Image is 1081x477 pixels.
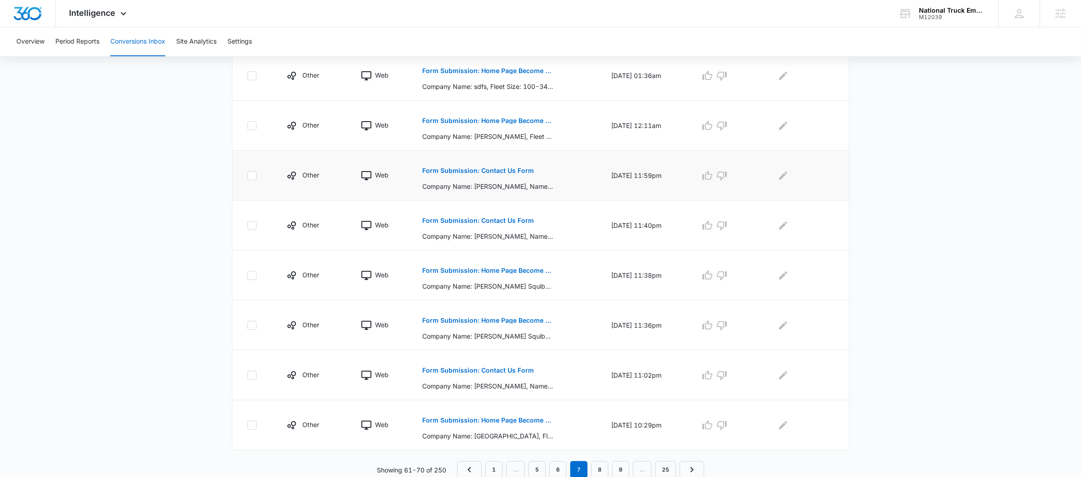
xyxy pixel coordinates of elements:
button: Form Submission: Contact Us Form [422,359,534,381]
button: Form Submission: Home Page Become A Customer Form [422,110,554,132]
p: Web [375,120,389,130]
td: [DATE] 12:11am [601,101,689,151]
p: Other [302,70,319,80]
p: Company Name: [PERSON_NAME], Name: [PERSON_NAME], Phone: [PHONE_NUMBER], Email: [EMAIL_ADDRESS][D... [422,231,554,241]
td: [DATE] 01:36am [601,51,689,101]
p: Form Submission: Home Page Become A Customer Form [422,317,554,324]
p: Web [375,270,389,280]
p: Company Name: [PERSON_NAME], Fleet Size: 20-99, Name: [PERSON_NAME], Email: [EMAIL_ADDRESS][DOMAI... [422,132,554,141]
button: Edit Comments [776,368,790,383]
p: Other [302,120,319,130]
p: Showing 61-70 of 250 [377,465,446,475]
button: Edit Comments [776,118,790,133]
td: [DATE] 10:29pm [601,400,689,450]
button: Overview [16,27,44,56]
td: [DATE] 11:38pm [601,251,689,300]
p: Other [302,270,319,280]
button: Form Submission: Home Page Become A Customer Form [422,260,554,281]
p: Web [375,220,389,230]
p: Form Submission: Contact Us Form [422,217,534,224]
button: Edit Comments [776,418,790,433]
p: Company Name: [PERSON_NAME], Name: [PERSON_NAME], Phone: [PHONE_NUMBER], Email: [EMAIL_ADDRESS][D... [422,182,554,191]
button: Conversions Inbox [110,27,165,56]
p: Company Name: [PERSON_NAME] Squibb, Fleet Size: 100-349, Name: [PERSON_NAME], Email: [EMAIL_ADDRE... [422,281,554,291]
button: Edit Comments [776,168,790,183]
p: Form Submission: Home Page Become A Customer Form [422,417,554,423]
button: Edit Comments [776,218,790,233]
p: Company Name: sdfs, Fleet Size: 100-349, Name: [PERSON_NAME], Email: [EMAIL_ADDRESS][DOMAIN_NAME]... [422,82,554,91]
button: Form Submission: Home Page Become A Customer Form [422,409,554,431]
div: account id [919,14,985,20]
p: Other [302,420,319,429]
p: Web [375,420,389,429]
p: Other [302,170,319,180]
button: Edit Comments [776,69,790,83]
p: Other [302,320,319,329]
p: Company Name: [PERSON_NAME], Name: [PERSON_NAME], Phone: [PHONE_NUMBER], Email: [EMAIL_ADDRESS][D... [422,381,554,391]
p: Other [302,220,319,230]
button: Site Analytics [176,27,217,56]
p: Web [375,170,389,180]
button: Form Submission: Home Page Become A Customer Form [422,60,554,82]
span: Intelligence [69,8,116,18]
p: Other [302,370,319,379]
button: Form Submission: Contact Us Form [422,160,534,182]
button: Edit Comments [776,318,790,333]
p: Form Submission: Home Page Become A Customer Form [422,118,554,124]
p: Company Name: [GEOGRAPHIC_DATA], Fleet Size: 20-99, Name: [PERSON_NAME], Email: [EMAIL_ADDRESS][D... [422,431,554,441]
div: account name [919,7,985,14]
td: [DATE] 11:02pm [601,350,689,400]
p: Web [375,370,389,379]
button: Period Reports [55,27,99,56]
td: [DATE] 11:40pm [601,201,689,251]
button: Form Submission: Home Page Become A Customer Form [422,310,554,331]
p: Form Submission: Contact Us Form [422,167,534,174]
p: Company Name: [PERSON_NAME] Squibb, Fleet Size: 20-99, Name: [PERSON_NAME], Email: [EMAIL_ADDRESS... [422,331,554,341]
button: Settings [227,27,252,56]
td: [DATE] 11:59pm [601,151,689,201]
p: Form Submission: Contact Us Form [422,367,534,374]
p: Form Submission: Home Page Become A Customer Form [422,68,554,74]
p: Form Submission: Home Page Become A Customer Form [422,267,554,274]
p: Web [375,320,389,329]
button: Form Submission: Contact Us Form [422,210,534,231]
button: Edit Comments [776,268,790,283]
td: [DATE] 11:36pm [601,300,689,350]
p: Web [375,70,389,80]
